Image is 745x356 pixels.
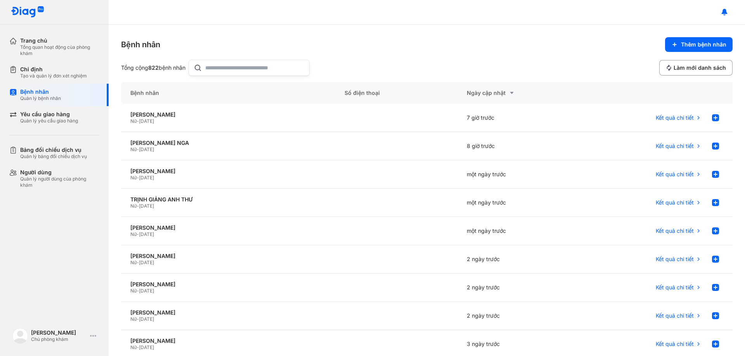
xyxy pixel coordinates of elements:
span: - [137,175,139,181]
span: [DATE] [139,146,154,152]
div: Trang chủ [20,37,99,44]
span: Nữ [130,175,137,181]
div: Quản lý bảng đối chiếu dịch vụ [20,153,87,160]
div: một ngày trước [457,189,580,217]
div: Quản lý bệnh nhân [20,95,61,101]
span: [DATE] [139,316,154,322]
span: - [137,288,139,294]
div: Tạo và quản lý đơn xét nghiệm [20,73,87,79]
span: Nữ [130,118,137,124]
span: Nữ [130,316,137,322]
div: [PERSON_NAME] [31,329,87,336]
div: Bảng đối chiếu dịch vụ [20,146,87,153]
button: Làm mới danh sách [659,60,733,76]
span: Kết quả chi tiết [656,227,694,234]
div: Số điện thoại [335,82,457,104]
div: một ngày trước [457,217,580,245]
div: Bệnh nhân [121,82,335,104]
span: Nữ [130,344,137,350]
div: Tổng cộng bệnh nhân [121,64,185,71]
span: Kết quả chi tiết [656,284,694,291]
span: [DATE] [139,203,154,209]
span: Thêm bệnh nhân [681,41,726,48]
span: [DATE] [139,231,154,237]
span: Nữ [130,231,137,237]
span: Kết quả chi tiết [656,312,694,319]
span: - [137,146,139,152]
div: [PERSON_NAME] [130,168,326,175]
span: Kết quả chi tiết [656,171,694,178]
span: Kết quả chi tiết [656,143,694,150]
img: logo [11,6,44,18]
div: [PERSON_NAME] [130,111,326,118]
div: [PERSON_NAME] [130,309,326,316]
span: Kết quả chi tiết [656,341,694,347]
div: Yêu cầu giao hàng [20,111,78,118]
div: 2 ngày trước [457,245,580,273]
span: Kết quả chi tiết [656,199,694,206]
div: 2 ngày trước [457,302,580,330]
button: Thêm bệnh nhân [665,37,733,52]
div: một ngày trước [457,160,580,189]
span: [DATE] [139,175,154,181]
div: Người dùng [20,169,99,176]
span: Nữ [130,260,137,265]
div: 2 ngày trước [457,273,580,302]
span: - [137,260,139,265]
div: Tổng quan hoạt động của phòng khám [20,44,99,57]
span: Kết quả chi tiết [656,114,694,121]
div: TRỊNH GIẢNG ANH THƯ [130,196,326,203]
span: - [137,118,139,124]
div: 8 giờ trước [457,132,580,160]
div: Bệnh nhân [121,39,160,50]
div: [PERSON_NAME] [130,224,326,231]
span: [DATE] [139,118,154,124]
span: [DATE] [139,260,154,265]
span: - [137,231,139,237]
span: - [137,344,139,350]
span: Làm mới danh sách [674,64,726,71]
span: [DATE] [139,344,154,350]
div: Quản lý người dùng của phòng khám [20,176,99,188]
img: logo [12,328,28,344]
span: Kết quả chi tiết [656,256,694,263]
div: [PERSON_NAME] [130,337,326,344]
div: Bệnh nhân [20,88,61,95]
div: Chủ phòng khám [31,336,87,342]
span: [DATE] [139,288,154,294]
span: 822 [148,64,159,71]
div: Quản lý yêu cầu giao hàng [20,118,78,124]
span: Nữ [130,203,137,209]
span: Nữ [130,146,137,152]
div: [PERSON_NAME] NGA [130,139,326,146]
div: [PERSON_NAME] [130,253,326,260]
span: Nữ [130,288,137,294]
div: [PERSON_NAME] [130,281,326,288]
span: - [137,203,139,209]
div: Chỉ định [20,66,87,73]
div: 7 giờ trước [457,104,580,132]
span: - [137,316,139,322]
div: Ngày cập nhật [467,88,570,98]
